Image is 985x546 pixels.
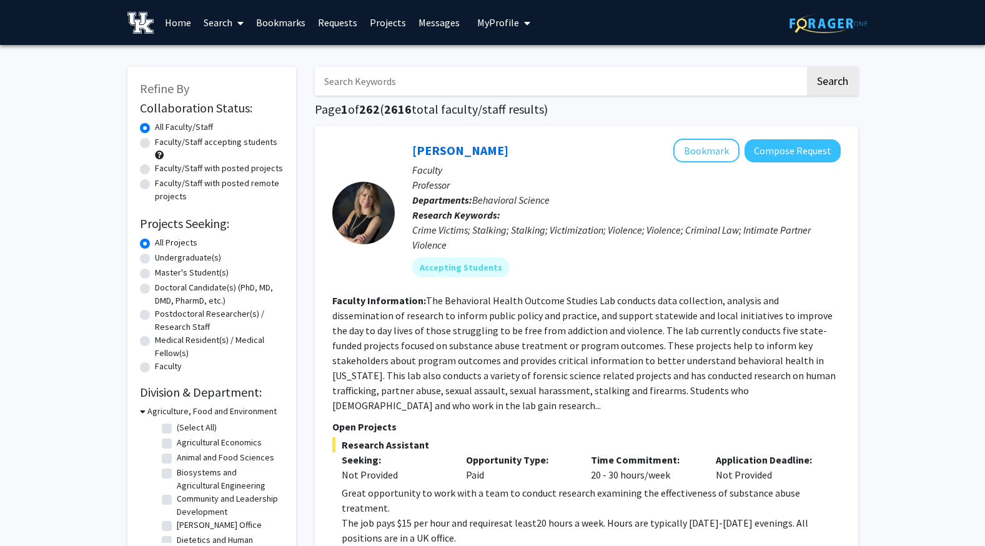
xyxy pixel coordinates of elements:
[332,419,841,434] p: Open Projects
[155,136,277,149] label: Faculty/Staff accepting students
[412,142,508,158] a: [PERSON_NAME]
[155,360,182,373] label: Faculty
[332,294,836,412] fg-read-more: The Behavioral Health Outcome Studies Lab conducts data collection, analysis and dissemination of...
[412,209,500,221] b: Research Keywords:
[140,385,284,400] h2: Division & Department:
[155,121,213,134] label: All Faculty/Staff
[155,162,283,175] label: Faculty/Staff with posted projects
[412,177,841,192] p: Professor
[177,436,262,449] label: Agricultural Economics
[342,452,448,467] p: Seeking:
[412,222,841,252] div: Crime Victims; Stalking; Stalking; Victimization; Violence; Violence; Criminal Law; Intimate Part...
[332,437,841,452] span: Research Assistant
[177,421,217,434] label: (Select All)
[673,139,740,162] button: Add TK Logan to Bookmarks
[155,266,229,279] label: Master's Student(s)
[706,452,831,482] div: Not Provided
[342,487,800,514] span: Great opportunity to work with a team to conduct research examining the effectiveness of substanc...
[807,67,858,96] button: Search
[250,1,312,44] a: Bookmarks
[177,492,280,519] label: Community and Leadership Development
[177,451,274,464] label: Animal and Food Sciences
[789,14,868,33] img: ForagerOne Logo
[457,452,582,482] div: Paid
[147,405,277,418] h3: Agriculture, Food and Environment
[412,194,472,206] b: Departments:
[342,517,503,529] span: The job pays $15 per hour and requires
[155,251,221,264] label: Undergraduate(s)
[412,162,841,177] p: Faculty
[315,102,858,117] h1: Page of ( total faculty/staff results)
[155,307,284,334] label: Postdoctoral Researcher(s) / Research Staff
[412,257,510,277] mat-chip: Accepting Students
[177,466,280,492] label: Biosystems and Agricultural Engineering
[140,216,284,231] h2: Projects Seeking:
[341,101,348,117] span: 1
[466,452,572,467] p: Opportunity Type:
[472,194,550,206] span: Behavioral Science
[140,101,284,116] h2: Collaboration Status:
[127,12,154,34] img: University of Kentucky Logo
[159,1,197,44] a: Home
[155,236,197,249] label: All Projects
[155,281,284,307] label: Doctoral Candidate(s) (PhD, MD, DMD, PharmD, etc.)
[177,519,262,532] label: [PERSON_NAME] Office
[582,452,706,482] div: 20 - 30 hours/week
[140,81,189,96] span: Refine By
[155,334,284,360] label: Medical Resident(s) / Medical Fellow(s)
[716,452,822,467] p: Application Deadline:
[197,1,250,44] a: Search
[342,517,808,544] span: 20 hours a week. Hours are typically [DATE]-[DATE] evenings. All positions are in a UK office.
[745,139,841,162] button: Compose Request to TK Logan
[364,1,412,44] a: Projects
[412,1,466,44] a: Messages
[384,101,412,117] span: 2616
[155,177,284,203] label: Faculty/Staff with posted remote projects
[342,467,448,482] div: Not Provided
[332,294,426,307] b: Faculty Information:
[477,16,519,29] span: My Profile
[315,67,805,96] input: Search Keywords
[342,515,841,545] p: at least
[591,452,697,467] p: Time Commitment:
[359,101,380,117] span: 262
[312,1,364,44] a: Requests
